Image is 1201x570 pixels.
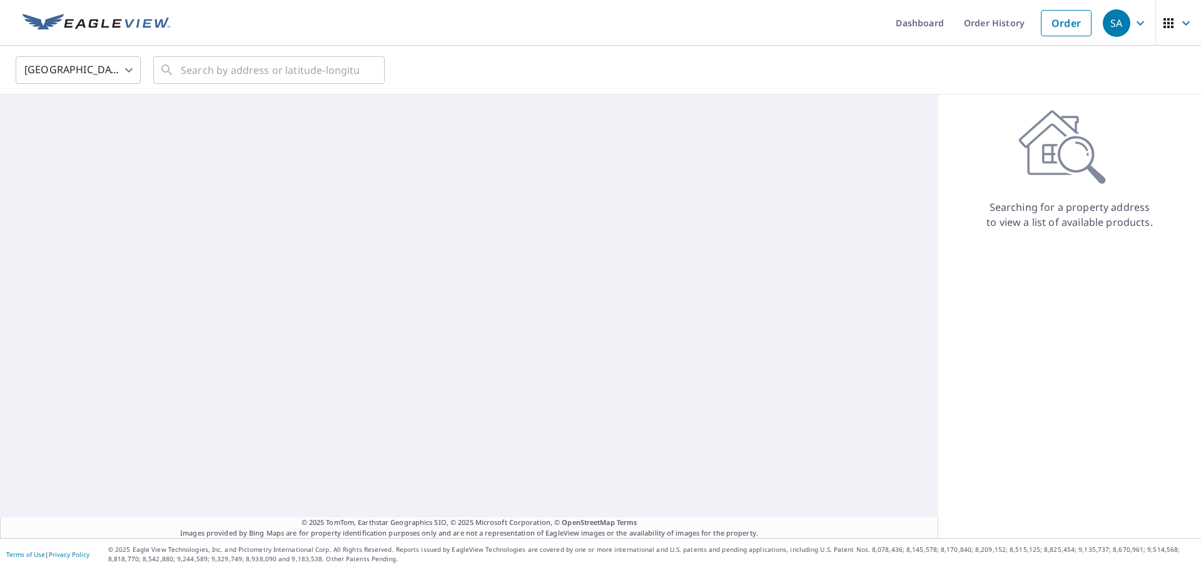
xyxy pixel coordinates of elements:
[1103,9,1130,37] div: SA
[302,517,637,528] span: © 2025 TomTom, Earthstar Geographics SIO, © 2025 Microsoft Corporation, ©
[986,200,1153,230] p: Searching for a property address to view a list of available products.
[108,545,1195,564] p: © 2025 Eagle View Technologies, Inc. and Pictometry International Corp. All Rights Reserved. Repo...
[1041,10,1092,36] a: Order
[23,14,170,33] img: EV Logo
[181,53,359,88] input: Search by address or latitude-longitude
[562,517,614,527] a: OpenStreetMap
[6,551,89,558] p: |
[16,53,141,88] div: [GEOGRAPHIC_DATA]
[6,550,45,559] a: Terms of Use
[617,517,637,527] a: Terms
[49,550,89,559] a: Privacy Policy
